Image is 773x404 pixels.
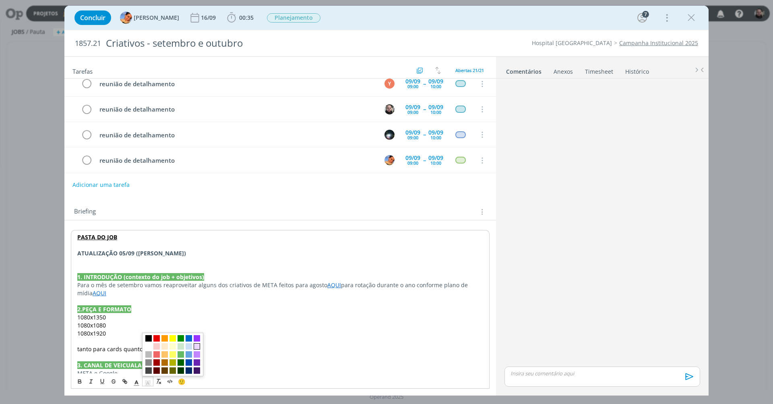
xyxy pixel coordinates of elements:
div: 10:00 [430,84,441,89]
strong: ATUALIZAÇÃO 05/09 ([PERSON_NAME]) [77,249,186,257]
span: Cor do Texto [131,377,142,386]
span: 1080x1080 [77,321,106,329]
button: G [383,103,395,115]
div: 09:00 [407,135,418,140]
button: Concluir [74,10,111,25]
span: [PERSON_NAME] [134,15,179,21]
span: 1080x1350 [77,313,106,321]
img: L [120,12,132,24]
span: Briefing [74,207,96,217]
div: reunião de detalhamento [96,130,377,140]
span: Concluir [80,15,105,21]
button: Adicionar uma tarefa [72,178,130,192]
span: Planejamento [267,13,320,23]
div: reunião de detalhamento [96,104,377,114]
span: Abertas 21/21 [455,67,484,73]
img: L [384,155,395,165]
a: PASTA DO JOB [77,233,117,241]
div: 09/09 [405,79,420,84]
strong: 3. CANAL DE VEICUALAÇÃO/DISTRIBUIÇÃO [77,361,196,369]
img: G [384,130,395,140]
span: tanto para cards quanto vídeo [77,345,159,353]
div: 09:00 [407,161,418,165]
span: 00:35 [239,14,254,21]
button: 🙂 [176,377,187,386]
strong: 1. INTRODUÇÃO (contexto do job + objetivos) [77,273,204,281]
button: 00:35 [225,11,256,24]
span: 1080x1920 [77,329,106,337]
p: META e Google [77,369,483,377]
div: 09/09 [428,155,443,161]
div: 09/09 [405,155,420,161]
a: AQUI [93,289,106,297]
div: 10:00 [430,135,441,140]
button: L[PERSON_NAME] [120,12,179,24]
div: Y [384,79,395,89]
div: 09/09 [428,130,443,135]
span: Tarefas [72,66,93,75]
div: 09:00 [407,110,418,114]
a: Histórico [625,64,649,76]
div: dialog [64,6,709,396]
span: -- [423,81,426,87]
div: 09:00 [407,84,418,89]
button: Y [383,78,395,90]
button: 7 [636,11,649,24]
div: Anexos [554,68,573,76]
a: AQUI [327,281,341,289]
a: Timesheet [585,64,614,76]
a: Campanha Institucional 2025 [619,39,698,47]
div: 10:00 [430,110,441,114]
span: -- [423,106,426,112]
span: -- [423,132,426,137]
div: 16/09 [201,15,217,21]
span: -- [423,157,426,163]
div: 09/09 [405,130,420,135]
img: arrow-down-up.svg [435,67,441,74]
div: 09/09 [428,104,443,110]
button: L [383,154,395,166]
div: 09/09 [405,104,420,110]
strong: 2.PEÇA E FORMATO [77,305,131,313]
span: 🙂 [178,377,186,385]
a: Comentários [506,64,542,76]
span: Cor de Fundo [142,377,153,386]
div: reunião de detalhamento [96,79,377,89]
span: 1857.21 [75,39,101,48]
div: Criativos - setembro e outubro [103,33,435,53]
div: 10:00 [430,161,441,165]
p: Para o mês de setembro vamos reaproveitar alguns dos criativos de META feitos para agosto para ro... [77,281,483,297]
button: G [383,128,395,141]
img: G [384,104,395,114]
div: 7 [642,11,649,18]
div: 09/09 [428,79,443,84]
a: Hospital [GEOGRAPHIC_DATA] [532,39,612,47]
button: Planejamento [267,13,321,23]
div: reunião de detalhamento [96,155,377,166]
